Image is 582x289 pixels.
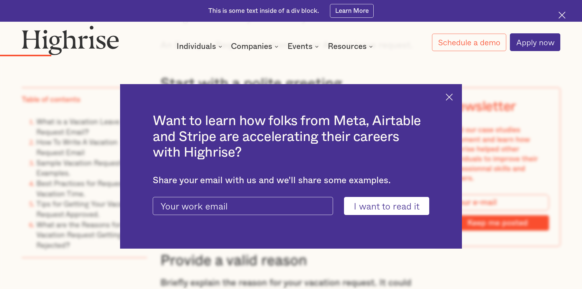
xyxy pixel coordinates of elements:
a: Learn More [330,4,374,18]
div: Resources [328,43,367,50]
div: This is some text inside of a div block. [208,7,319,15]
div: Events [287,43,313,50]
form: current-ascender-blog-article-modal-form [153,197,429,215]
input: Your work email [153,197,333,215]
img: Highrise logo [22,25,119,55]
div: Resources [328,43,375,50]
a: Schedule a demo [432,34,507,51]
img: Cross icon [446,94,453,101]
div: Individuals [177,43,224,50]
div: Events [287,43,320,50]
input: I want to read it [344,197,429,215]
a: Apply now [510,33,560,51]
h2: Want to learn how folks from Meta, Airtable and Stripe are accelerating their careers with Highrise? [153,113,429,161]
img: Cross icon [558,12,566,19]
div: Individuals [177,43,216,50]
div: Companies [231,43,272,50]
div: Share your email with us and we'll share some examples. [153,175,429,186]
div: Companies [231,43,280,50]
